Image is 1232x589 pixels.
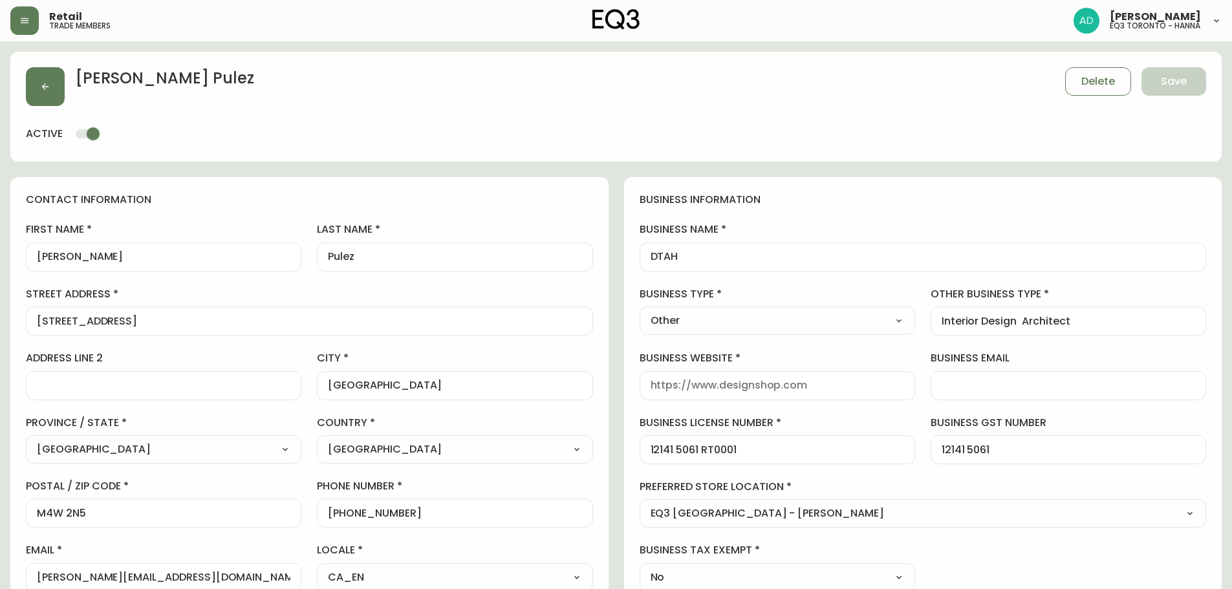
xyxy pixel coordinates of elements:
[26,479,301,493] label: postal / zip code
[26,127,63,141] h4: active
[640,222,1207,237] label: business name
[640,543,915,557] label: business tax exempt
[1074,8,1099,34] img: 5042b7eed22bbf7d2bc86013784b9872
[640,480,1207,494] label: preferred store location
[26,193,593,207] h4: contact information
[640,287,915,301] label: business type
[26,351,301,365] label: address line 2
[640,193,1207,207] h4: business information
[26,416,301,430] label: province / state
[931,287,1206,301] label: other business type
[75,67,254,96] h2: [PERSON_NAME] Pulez
[49,22,111,30] h5: trade members
[931,416,1206,430] label: business gst number
[26,287,593,301] label: street address
[1110,22,1200,30] h5: eq3 toronto - hanna
[651,380,904,392] input: https://www.designshop.com
[317,543,592,557] label: locale
[317,416,592,430] label: country
[1065,67,1131,96] button: Delete
[1110,12,1201,22] span: [PERSON_NAME]
[49,12,82,22] span: Retail
[26,222,301,237] label: first name
[317,351,592,365] label: city
[640,416,915,430] label: business license number
[1081,74,1115,89] span: Delete
[931,351,1206,365] label: business email
[592,9,640,30] img: logo
[640,351,915,365] label: business website
[317,479,592,493] label: phone number
[26,543,301,557] label: email
[317,222,592,237] label: last name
